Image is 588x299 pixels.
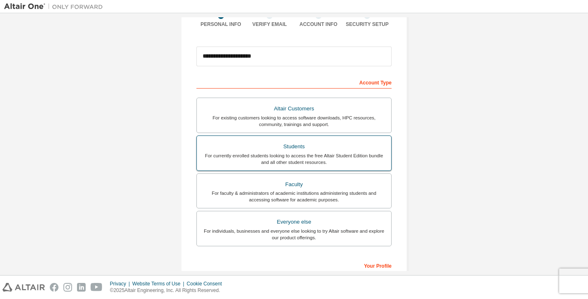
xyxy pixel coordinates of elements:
[196,259,392,272] div: Your Profile
[2,283,45,292] img: altair_logo.svg
[132,280,187,287] div: Website Terms of Use
[110,287,227,294] p: © 2025 Altair Engineering, Inc. All Rights Reserved.
[202,141,386,152] div: Students
[187,280,226,287] div: Cookie Consent
[202,216,386,228] div: Everyone else
[91,283,103,292] img: youtube.svg
[294,21,343,28] div: Account Info
[202,228,386,241] div: For individuals, businesses and everyone else looking to try Altair software and explore our prod...
[110,280,132,287] div: Privacy
[63,283,72,292] img: instagram.svg
[202,152,386,166] div: For currently enrolled students looking to access the free Altair Student Edition bundle and all ...
[4,2,107,11] img: Altair One
[245,21,294,28] div: Verify Email
[202,114,386,128] div: For existing customers looking to access software downloads, HPC resources, community, trainings ...
[202,103,386,114] div: Altair Customers
[202,179,386,190] div: Faculty
[77,283,86,292] img: linkedin.svg
[196,21,245,28] div: Personal Info
[196,75,392,89] div: Account Type
[202,190,386,203] div: For faculty & administrators of academic institutions administering students and accessing softwa...
[50,283,58,292] img: facebook.svg
[343,21,392,28] div: Security Setup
